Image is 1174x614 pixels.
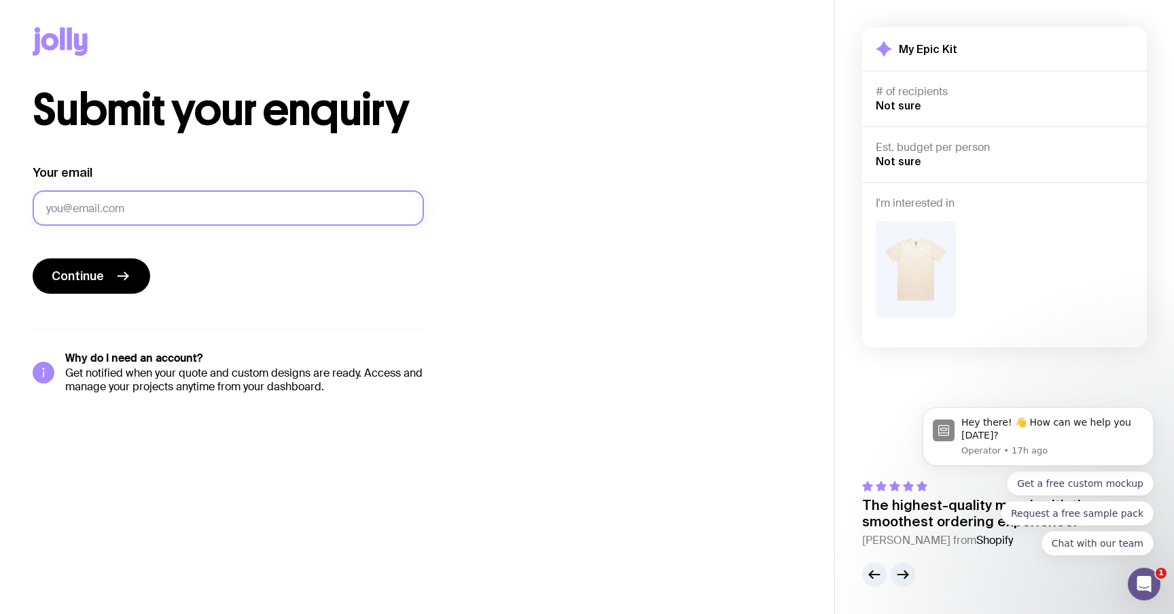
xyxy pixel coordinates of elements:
[33,88,489,132] h1: Submit your enquiry
[876,155,921,167] span: Not sure
[1128,568,1160,600] iframe: Intercom live chat
[65,366,424,394] p: Get notified when your quote and custom designs are ready. Access and manage your projects anytim...
[862,532,1147,549] cite: [PERSON_NAME] from
[65,352,424,365] h5: Why do I need an account?
[902,390,1174,607] iframe: Intercom notifications message
[876,197,1133,210] h4: I'm interested in
[862,497,1147,530] p: The highest-quality merch with the smoothest ordering experience.
[876,85,1133,99] h4: # of recipients
[33,190,424,226] input: you@email.com
[52,268,104,284] span: Continue
[876,99,921,112] span: Not sure
[1156,568,1167,579] span: 1
[899,42,957,56] h2: My Epic Kit
[876,141,1133,154] h4: Est. budget per person
[33,165,92,181] label: Your email
[33,258,150,294] button: Continue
